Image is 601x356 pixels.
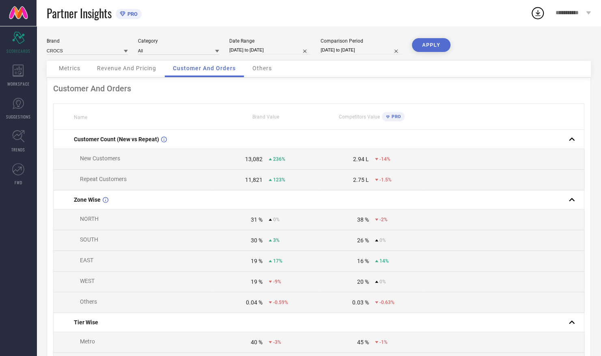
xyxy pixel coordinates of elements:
span: FWD [15,179,22,186]
span: PRO [390,114,401,119]
span: 236% [273,156,285,162]
span: Others [252,65,272,71]
span: -0.63% [379,300,394,305]
div: 20 % [357,278,369,285]
div: Date Range [229,38,310,44]
span: SCORECARDS [6,48,30,54]
span: Competitors Value [339,114,380,120]
div: 2.75 L [353,177,369,183]
input: Select date range [229,46,310,54]
span: Name [74,114,87,120]
div: 0.04 % [246,299,263,306]
span: -0.59% [273,300,288,305]
span: 0% [379,279,386,285]
div: 11,821 [245,177,263,183]
span: WEST [80,278,95,284]
div: Open download list [530,6,545,20]
span: Metro [80,338,95,345]
span: Metrics [59,65,80,71]
span: TRENDS [11,147,25,153]
span: Customer Count (New vs Repeat) [74,136,159,142]
span: -1.5% [379,177,392,183]
div: 2.94 L [353,156,369,162]
span: Customer And Orders [173,65,236,71]
span: Zone Wise [74,196,101,203]
div: 16 % [357,258,369,264]
div: 19 % [251,258,263,264]
div: 0.03 % [352,299,369,306]
span: 0% [273,217,280,222]
span: Partner Insights [47,5,112,22]
span: EAST [80,257,93,263]
span: New Customers [80,155,120,162]
span: -2% [379,217,388,222]
span: NORTH [80,216,99,222]
span: PRO [125,11,138,17]
span: -9% [273,279,281,285]
span: -14% [379,156,390,162]
div: Category [138,38,219,44]
span: SUGGESTIONS [6,114,31,120]
input: Select comparison period [321,46,402,54]
span: 14% [379,258,389,264]
div: 38 % [357,216,369,223]
span: -1% [379,339,388,345]
div: 31 % [251,216,263,223]
span: WORKSPACE [7,81,30,87]
span: -3% [273,339,281,345]
span: Tier Wise [74,319,98,326]
div: Customer And Orders [53,84,584,93]
button: APPLY [412,38,450,52]
span: Revenue And Pricing [97,65,156,71]
div: 30 % [251,237,263,244]
div: 13,082 [245,156,263,162]
div: 19 % [251,278,263,285]
div: 26 % [357,237,369,244]
span: 123% [273,177,285,183]
div: 45 % [357,339,369,345]
div: 40 % [251,339,263,345]
span: 0% [379,237,386,243]
div: Comparison Period [321,38,402,44]
span: 3% [273,237,280,243]
span: SOUTH [80,236,98,243]
span: Repeat Customers [80,176,127,182]
span: Brand Value [252,114,279,120]
span: Others [80,298,97,305]
div: Brand [47,38,128,44]
span: 17% [273,258,282,264]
